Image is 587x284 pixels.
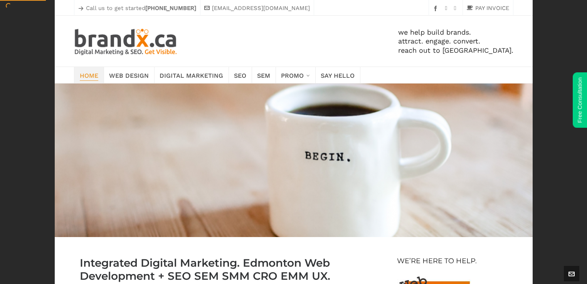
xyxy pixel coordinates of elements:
span: Home [80,70,98,80]
a: [EMAIL_ADDRESS][DOMAIN_NAME] [204,3,310,13]
p: Call us to get started [78,3,196,13]
a: Promo [276,67,316,83]
span: Web Design [109,70,149,80]
a: SEO [229,67,252,83]
span: Promo [281,70,304,80]
a: Web Design [104,67,155,83]
a: instagram [445,5,449,12]
span: Digital Marketing [160,70,223,80]
a: Say Hello [315,67,360,83]
a: twitter [454,5,458,12]
h1: Integrated Digital Marketing. Edmonton Web Development + SEO SEM SMM CRO EMM UX. [80,256,374,282]
h4: We’re Here To Help. [397,256,477,266]
a: SEM [252,67,276,83]
span: SEM [257,70,270,80]
a: PAY INVOICE [467,3,509,13]
img: Edmonton SEO. SEM. Web Design. Print. Brandx Digital Marketing & SEO [74,27,178,55]
span: Say Hello [321,70,355,80]
strong: [PHONE_NUMBER] [145,5,196,12]
span: SEO [234,70,246,80]
a: Home [74,67,104,83]
div: we help build brands. attract. engage. convert. reach out to [GEOGRAPHIC_DATA]. [178,16,513,67]
a: Digital Marketing [154,67,229,83]
a: facebook [433,5,441,11]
